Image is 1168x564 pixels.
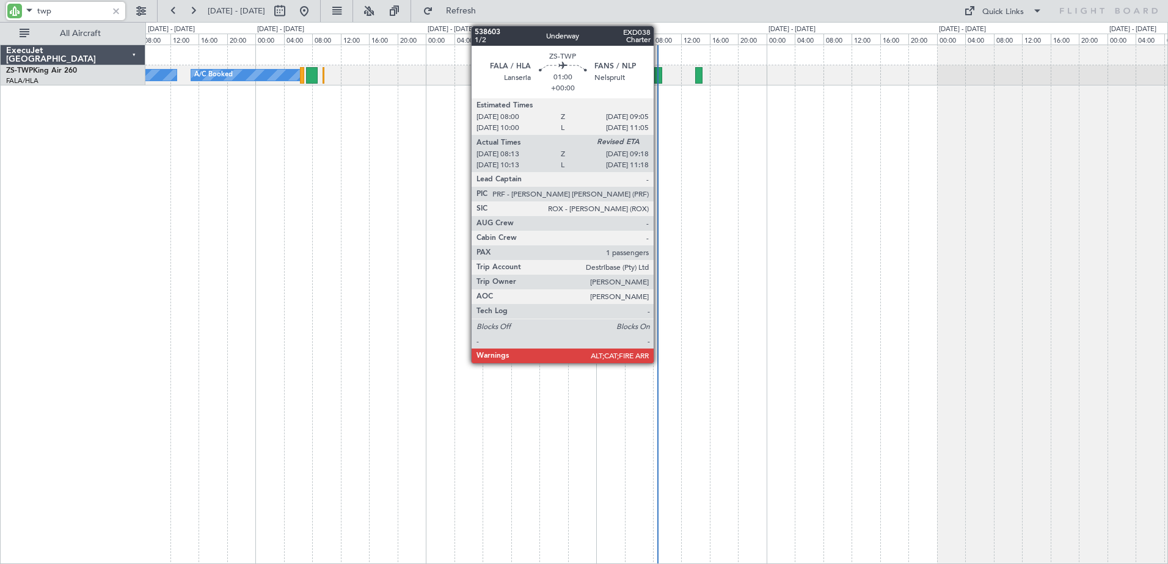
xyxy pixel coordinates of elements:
div: 16:00 [539,34,568,45]
div: 12:00 [1022,34,1050,45]
div: 00:00 [937,34,965,45]
div: 08:00 [312,34,340,45]
div: 20:00 [227,34,255,45]
div: A/C Booked [194,66,233,84]
button: All Aircraft [13,24,133,43]
div: [DATE] - [DATE] [1109,24,1156,35]
span: Refresh [436,7,487,15]
div: 12:00 [170,34,199,45]
button: Refresh [417,1,491,21]
div: 16:00 [199,34,227,45]
div: 12:00 [341,34,369,45]
div: 00:00 [767,34,795,45]
div: [DATE] - [DATE] [148,24,195,35]
div: 16:00 [1051,34,1079,45]
div: [DATE] - [DATE] [257,24,304,35]
div: [DATE] - [DATE] [428,24,475,35]
div: 04:00 [795,34,823,45]
div: 20:00 [398,34,426,45]
button: Quick Links [958,1,1048,21]
div: [DATE] - [DATE] [768,24,816,35]
div: 04:00 [1136,34,1164,45]
div: 00:00 [596,34,624,45]
div: 12:00 [681,34,709,45]
span: [DATE] - [DATE] [208,5,265,16]
div: 08:00 [483,34,511,45]
div: 08:00 [823,34,852,45]
div: 04:00 [284,34,312,45]
div: 00:00 [1108,34,1136,45]
div: [DATE] - [DATE] [939,24,986,35]
input: A/C (Reg. or Type) [37,2,108,20]
div: 08:00 [142,34,170,45]
div: 20:00 [1079,34,1107,45]
a: ZS-TWPKing Air 260 [6,67,77,74]
span: ZS-TWP [6,67,33,74]
div: Quick Links [982,6,1024,18]
span: All Aircraft [32,29,129,38]
div: 16:00 [710,34,738,45]
div: 00:00 [426,34,454,45]
div: 08:00 [994,34,1022,45]
div: 12:00 [511,34,539,45]
div: 08:00 [653,34,681,45]
div: 12:00 [852,34,880,45]
div: 04:00 [965,34,993,45]
div: 16:00 [369,34,397,45]
div: 00:00 [255,34,283,45]
div: 04:00 [454,34,483,45]
a: FALA/HLA [6,76,38,85]
div: 20:00 [568,34,596,45]
div: 20:00 [738,34,766,45]
div: 20:00 [908,34,936,45]
div: 16:00 [880,34,908,45]
div: 04:00 [625,34,653,45]
div: [DATE] - [DATE] [598,24,645,35]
